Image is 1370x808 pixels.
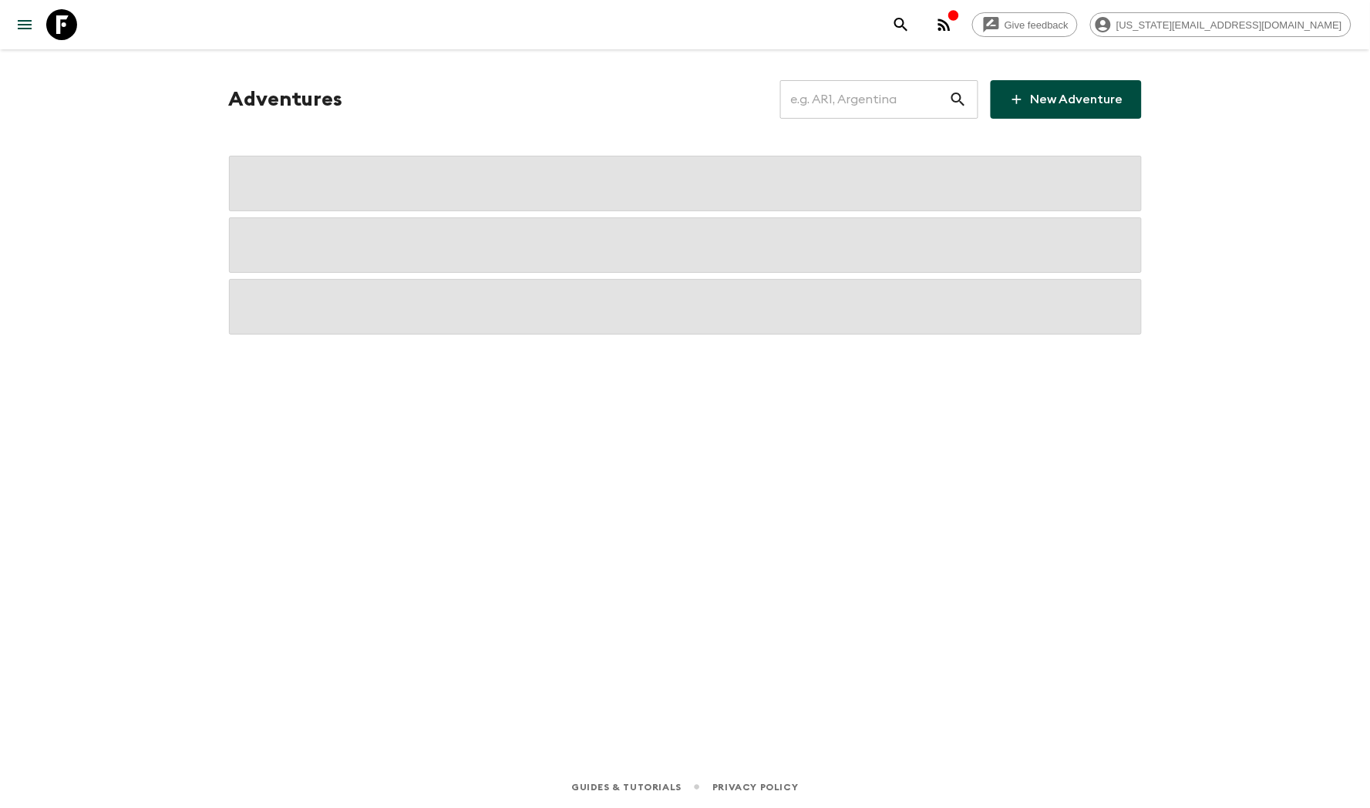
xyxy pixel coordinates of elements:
a: Privacy Policy [712,779,798,796]
a: Guides & Tutorials [571,779,682,796]
span: [US_STATE][EMAIL_ADDRESS][DOMAIN_NAME] [1108,19,1351,31]
button: search adventures [886,9,917,40]
span: Give feedback [996,19,1077,31]
button: menu [9,9,40,40]
div: [US_STATE][EMAIL_ADDRESS][DOMAIN_NAME] [1090,12,1351,37]
input: e.g. AR1, Argentina [780,78,949,121]
h1: Adventures [229,84,343,115]
a: Give feedback [972,12,1078,37]
a: New Adventure [991,80,1142,119]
